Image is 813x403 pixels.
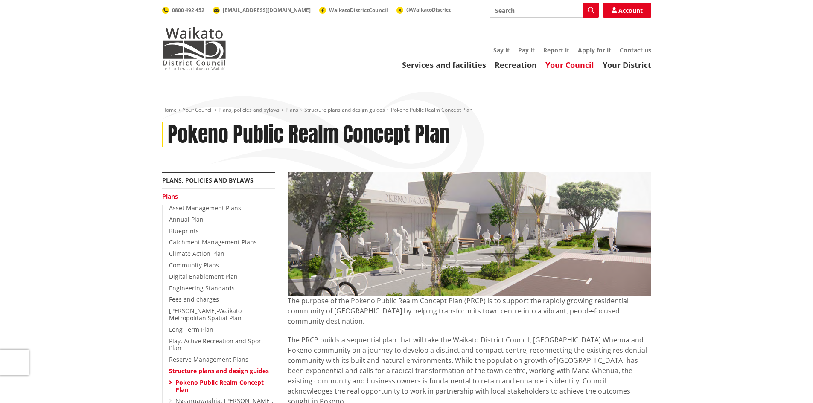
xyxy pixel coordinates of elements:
[578,46,611,54] a: Apply for it
[169,355,248,363] a: Reserve Management Plans
[490,3,599,18] input: Search input
[169,227,199,235] a: Blueprints
[213,6,311,14] a: [EMAIL_ADDRESS][DOMAIN_NAME]
[162,6,204,14] a: 0800 492 452
[286,106,298,113] a: Plans
[288,172,651,296] img: Pookeno concept for website banner
[169,295,219,303] a: Fees and charges
[169,204,241,212] a: Asset Management Plans
[183,106,213,113] a: Your Council
[603,3,651,18] a: Account
[329,6,388,14] span: WaikatoDistrictCouncil
[406,6,451,13] span: @WaikatoDistrict
[304,106,385,113] a: Structure plans and design guides
[219,106,280,113] a: Plans, policies and bylaws
[493,46,510,54] a: Say it
[169,238,257,246] a: Catchment Management Plans
[168,122,450,147] h1: Pokeno Public Realm Concept Plan
[518,46,535,54] a: Pay it
[169,261,219,269] a: Community Plans
[543,46,569,54] a: Report it
[175,378,264,394] a: Pokeno Public Realm Concept Plan
[162,176,254,184] a: Plans, policies and bylaws
[169,215,204,223] a: Annual Plan
[169,367,269,375] a: Structure plans and design guides
[169,325,213,333] a: Long Term Plan
[162,27,226,70] img: Waikato District Council - Te Kaunihera aa Takiwaa o Waikato
[620,46,651,54] a: Contact us
[396,6,451,13] a: @WaikatoDistrict
[169,307,242,322] a: [PERSON_NAME]-Waikato Metropolitan Spatial Plan
[288,296,651,326] p: The purpose of the Pokeno Public Realm Concept Plan (PRCP) is to support the rapidly growing resi...
[169,337,263,352] a: Play, Active Recreation and Sport Plan
[162,107,651,114] nav: breadcrumb
[319,6,388,14] a: WaikatoDistrictCouncil
[495,60,537,70] a: Recreation
[545,60,594,70] a: Your Council
[162,106,177,113] a: Home
[162,192,178,200] a: Plans
[402,60,486,70] a: Services and facilities
[169,249,224,258] a: Climate Action Plan
[172,6,204,14] span: 0800 492 452
[169,284,235,292] a: Engineering Standards
[391,106,472,113] span: Pokeno Public Realm Concept Plan
[223,6,311,14] span: [EMAIL_ADDRESS][DOMAIN_NAME]
[169,273,238,281] a: Digital Enablement Plan
[603,60,651,70] a: Your District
